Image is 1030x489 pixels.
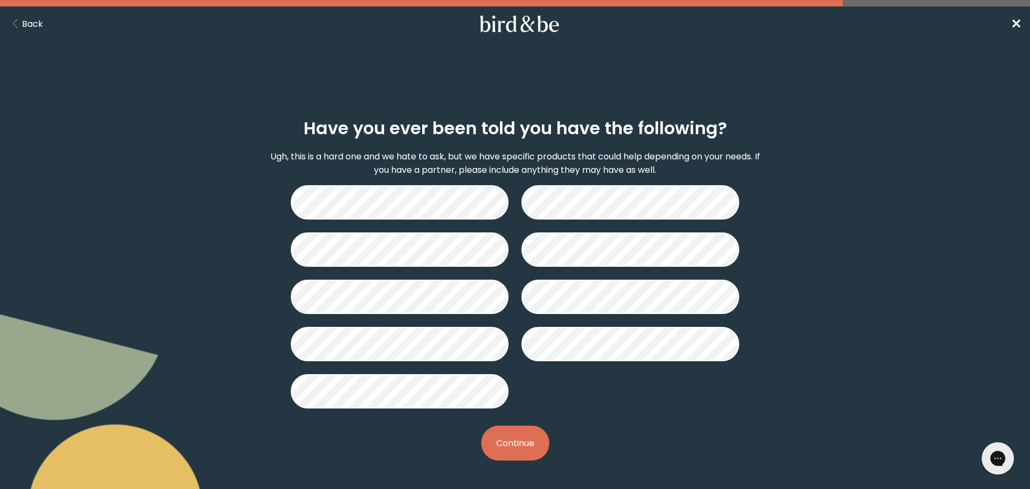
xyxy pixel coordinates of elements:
iframe: Gorgias live chat messenger [976,439,1019,478]
p: Ugh, this is a hard one and we hate to ask, but we have specific products that could help dependi... [266,150,764,177]
h2: Have you ever been told you have the following? [304,115,727,141]
button: Back Button [9,17,43,31]
span: ✕ [1011,15,1021,33]
button: Continue [481,426,549,461]
a: ✕ [1011,14,1021,33]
